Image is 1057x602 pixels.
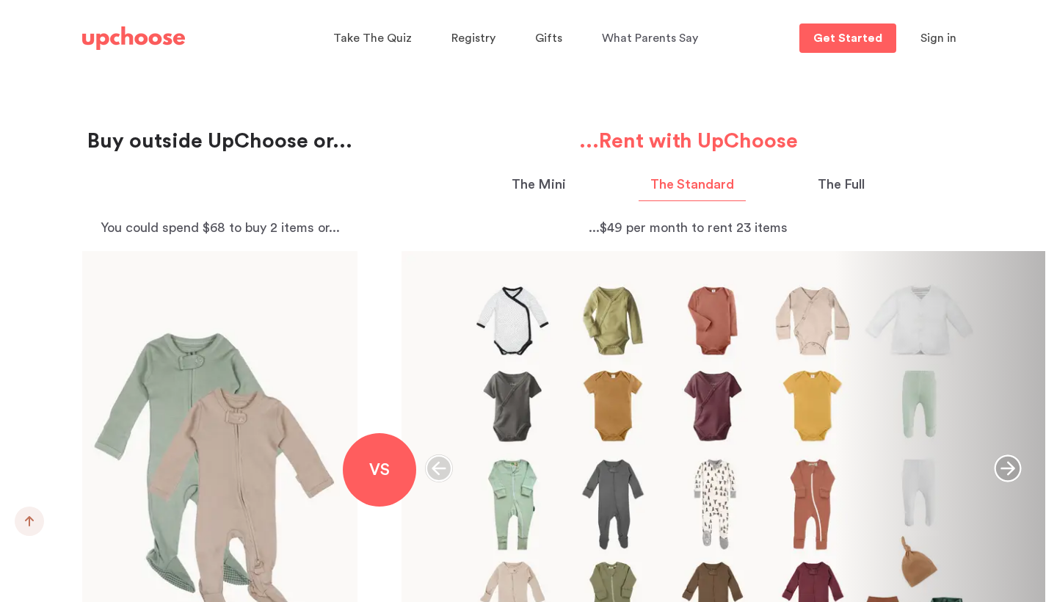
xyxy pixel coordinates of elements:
span: What Parents Say [602,32,698,44]
a: Gifts [535,24,567,53]
a: What Parents Say [602,24,702,53]
img: UpChoose [82,26,185,50]
strong: ...Rent with UpChoose [579,131,798,151]
button: The Full [806,175,876,201]
span: Gifts [535,32,562,44]
p: Get Started [813,32,882,44]
p: The Standard [650,175,734,195]
p: The Mini [512,175,566,195]
span: VS [369,462,390,478]
span: Sign in [920,32,956,44]
a: Take The Quiz [333,24,416,53]
button: The Mini [500,175,578,201]
a: Get Started [799,23,896,53]
p: ...$49 per month to rent 23 items [402,217,975,238]
span: Take The Quiz [333,32,412,44]
button: The Standard [639,175,746,201]
span: Registry [451,32,495,44]
p: You could spend $68 to buy 2 items or... [82,217,357,238]
p: The Full [818,175,865,195]
a: Registry [451,24,500,53]
button: Sign in [902,23,975,53]
a: UpChoose [82,23,185,54]
p: Buy outside UpChoose or... [82,128,357,154]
